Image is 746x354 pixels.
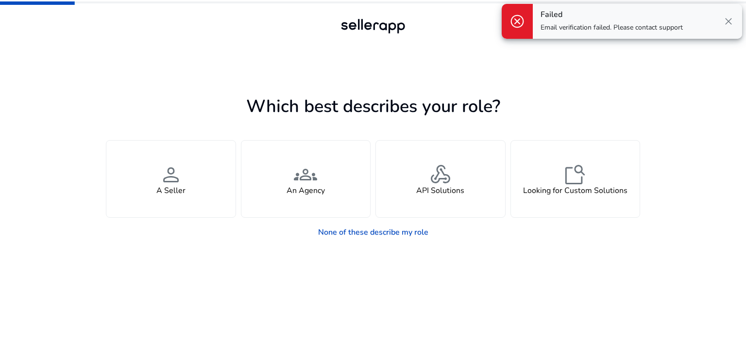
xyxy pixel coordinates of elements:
[723,16,734,27] span: close
[106,96,640,117] h1: Which best describes your role?
[156,186,186,195] h4: A Seller
[287,186,325,195] h4: An Agency
[310,223,436,242] a: None of these describe my role
[241,140,371,218] button: groupsAn Agency
[375,140,506,218] button: webhookAPI Solutions
[294,163,317,186] span: groups
[509,14,525,29] span: cancel
[106,140,236,218] button: personA Seller
[541,23,683,32] p: Email verification failed. Please contact support
[563,163,587,186] span: feature_search
[429,163,452,186] span: webhook
[510,140,641,218] button: feature_searchLooking for Custom Solutions
[541,10,683,19] h4: Failed
[523,186,627,195] h4: Looking for Custom Solutions
[416,186,464,195] h4: API Solutions
[159,163,183,186] span: person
